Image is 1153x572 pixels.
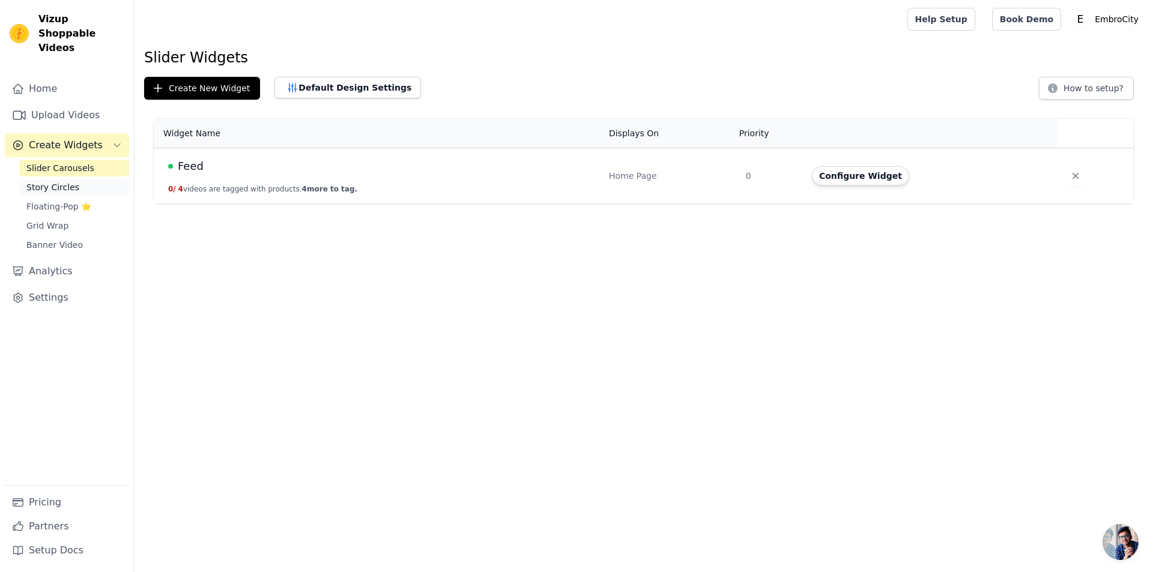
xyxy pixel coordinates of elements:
a: Open chat [1103,524,1139,560]
a: Story Circles [19,179,129,196]
text: E [1077,13,1084,25]
a: Setup Docs [5,538,129,562]
span: 4 [178,185,183,193]
a: Pricing [5,490,129,514]
th: Widget Name [154,119,602,148]
a: Slider Carousels [19,160,129,176]
span: Story Circles [26,181,79,193]
p: EmbroCity [1090,8,1143,30]
div: Home Page [609,170,731,182]
span: Live Published [168,164,173,169]
span: Vizup Shoppable Videos [38,12,124,55]
button: Create New Widget [144,77,260,100]
button: Create Widgets [5,133,129,157]
th: Priority [739,119,805,148]
span: 4 more to tag. [302,185,357,193]
th: Displays On [602,119,739,148]
img: Vizup [10,24,29,43]
h1: Slider Widgets [144,48,1143,67]
button: Configure Widget [812,166,909,185]
a: Book Demo [992,8,1061,31]
a: Analytics [5,259,129,283]
a: Upload Videos [5,103,129,127]
span: Slider Carousels [26,162,94,174]
span: Floating-Pop ⭐ [26,200,91,212]
span: Grid Wrap [26,220,68,232]
a: Help Setup [907,8,975,31]
td: 0 [739,148,805,204]
button: Delete widget [1065,165,1086,187]
button: How to setup? [1039,77,1134,100]
a: Home [5,77,129,101]
button: E EmbroCity [1071,8,1143,30]
span: Banner Video [26,239,83,251]
button: 0/ 4videos are tagged with products.4more to tag. [168,184,357,194]
a: Partners [5,514,129,538]
a: Banner Video [19,236,129,253]
a: Settings [5,286,129,310]
span: 0 / [168,185,176,193]
button: Default Design Settings [274,77,421,98]
a: Grid Wrap [19,217,129,234]
a: How to setup? [1039,85,1134,97]
a: Floating-Pop ⭐ [19,198,129,215]
span: Feed [178,158,204,175]
span: Create Widgets [29,138,103,152]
